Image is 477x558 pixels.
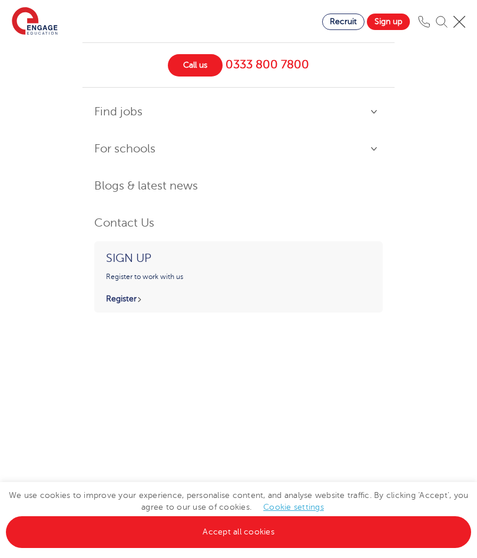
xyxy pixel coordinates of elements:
[226,55,309,75] span: 0333 800 7800
[436,16,448,28] img: Search
[263,503,324,511] a: Cookie settings
[453,16,465,28] img: Mobile Menu
[168,54,223,77] span: Call us
[168,54,309,77] a: Call us 0333 800 7800
[330,17,357,26] span: Recruit
[6,516,471,548] a: Accept all cookies
[94,137,383,162] a: For schools
[418,16,430,28] img: Phone
[106,294,374,304] p: Register
[106,259,374,282] p: Register to work with us
[322,14,365,30] a: Recruit
[367,14,410,30] a: Sign up
[94,174,383,199] a: Blogs & latest news
[94,241,383,313] a: Sign upRegister to work with usRegister
[94,99,383,125] a: Find jobs
[6,491,471,536] span: We use cookies to improve your experience, personalise content, and analyse website traffic. By c...
[12,7,58,36] img: Engage Education
[94,211,383,236] a: Contact Us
